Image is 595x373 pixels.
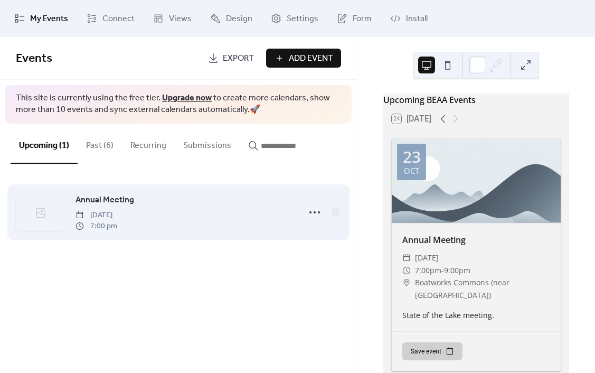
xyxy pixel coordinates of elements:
div: ​ [402,276,411,289]
span: Annual Meeting [75,194,134,207]
button: Save event [402,342,462,360]
div: Annual Meeting [392,234,561,246]
div: State of the Lake meeting. [392,310,561,321]
div: ​ [402,264,411,277]
span: - [441,264,444,277]
div: Upcoming BEAA Events [383,94,569,106]
div: ​ [402,251,411,264]
button: Submissions [175,124,240,163]
a: Form [329,4,380,33]
span: 7:00 pm [75,221,117,232]
button: Recurring [122,124,175,163]
span: [DATE] [415,251,439,264]
a: Settings [263,4,326,33]
span: My Events [30,13,68,25]
span: Install [406,13,428,25]
button: Upcoming (1) [11,124,78,164]
a: Export [200,49,262,68]
span: Add Event [289,52,333,65]
a: Upgrade now [162,90,212,106]
span: This site is currently using the free tier. to create more calendars, show more than 10 events an... [16,92,341,116]
button: Past (6) [78,124,122,163]
span: Settings [287,13,318,25]
span: Views [169,13,192,25]
span: Design [226,13,252,25]
a: Annual Meeting [75,193,134,207]
a: Connect [79,4,143,33]
a: Design [202,4,260,33]
span: [DATE] [75,210,117,221]
div: 23 [403,149,421,165]
span: Export [223,52,254,65]
a: My Events [6,4,76,33]
span: 9:00pm [444,264,470,277]
span: Events [16,47,52,70]
button: Add Event [266,49,341,68]
span: 7:00pm [415,264,441,277]
span: Form [353,13,372,25]
div: Oct [404,167,419,175]
a: Install [382,4,436,33]
span: Connect [102,13,135,25]
span: Boatworks Commons (near [GEOGRAPHIC_DATA]) [415,276,550,302]
a: Views [145,4,200,33]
